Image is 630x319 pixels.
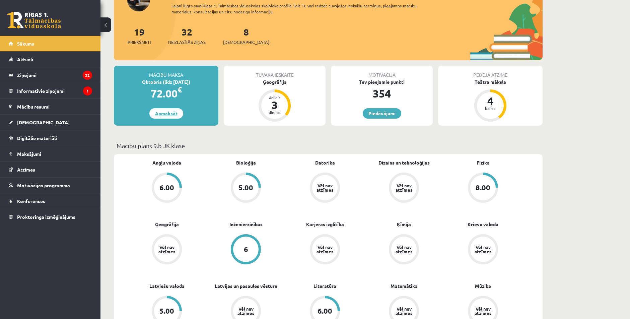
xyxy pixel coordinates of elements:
[285,173,364,204] a: Vēl nav atzīmes
[477,159,490,166] a: Fizika
[316,245,334,254] div: Vēl nav atzīmes
[9,52,92,67] a: Aktuāli
[178,85,182,94] span: €
[114,78,218,85] div: Oktobris (līdz [DATE])
[206,234,285,266] a: 6
[364,234,443,266] a: Vēl nav atzīmes
[83,71,92,80] i: 32
[313,282,336,290] a: Literatūra
[331,78,433,85] div: Tev pieejamie punkti
[17,104,50,110] span: Mācību resursi
[306,221,344,228] a: Karjeras izglītība
[83,86,92,95] i: 1
[155,221,179,228] a: Ģeogrāfija
[206,173,285,204] a: 5.00
[17,167,35,173] span: Atzīmes
[152,159,181,166] a: Angļu valoda
[159,307,174,315] div: 5.00
[9,36,92,51] a: Sākums
[17,67,92,83] legend: Ziņojumi
[9,209,92,225] a: Proktoringa izmēģinājums
[244,246,248,253] div: 6
[378,159,430,166] a: Dizains un tehnoloģijas
[9,178,92,193] a: Motivācijas programma
[9,99,92,114] a: Mācību resursi
[443,234,522,266] a: Vēl nav atzīmes
[474,307,492,315] div: Vēl nav atzīmes
[391,282,418,290] a: Matemātika
[157,245,176,254] div: Vēl nav atzīmes
[168,26,206,46] a: 32Neizlasītās ziņas
[476,184,490,191] div: 8.00
[438,78,543,85] div: Teātra māksla
[9,146,92,162] a: Maksājumi
[224,78,326,85] div: Ģeogrāfija
[17,198,45,204] span: Konferences
[9,162,92,177] a: Atzīmes
[9,83,92,99] a: Informatīvie ziņojumi1
[438,78,543,123] a: Teātra māksla 4 balles
[149,108,183,119] a: Apmaksāt
[17,146,92,162] legend: Maksājumi
[117,141,540,150] p: Mācību plāns 9.b JK klase
[397,221,411,228] a: Ķīmija
[7,12,61,28] a: Rīgas 1. Tālmācības vidusskola
[395,307,413,315] div: Vēl nav atzīmes
[17,41,34,47] span: Sākums
[168,39,206,46] span: Neizlasītās ziņas
[215,282,277,290] a: Latvijas un pasaules vēsture
[474,245,492,254] div: Vēl nav atzīmes
[159,184,174,191] div: 6.00
[17,135,57,141] span: Digitālie materiāli
[318,307,332,315] div: 6.00
[480,106,500,110] div: balles
[331,85,433,102] div: 354
[265,100,285,110] div: 3
[128,39,151,46] span: Priekšmeti
[128,26,151,46] a: 19Priekšmeti
[265,110,285,114] div: dienas
[9,115,92,130] a: [DEMOGRAPHIC_DATA]
[9,67,92,83] a: Ziņojumi32
[316,183,334,192] div: Vēl nav atzīmes
[480,95,500,106] div: 4
[149,282,185,290] a: Latviešu valoda
[17,56,33,62] span: Aktuāli
[17,214,75,220] span: Proktoringa izmēģinājums
[438,66,543,78] div: Pēdējā atzīme
[9,130,92,146] a: Digitālie materiāli
[223,39,269,46] span: [DEMOGRAPHIC_DATA]
[223,26,269,46] a: 8[DEMOGRAPHIC_DATA]
[114,85,218,102] div: 72.00
[236,159,256,166] a: Bioloģija
[315,159,335,166] a: Datorika
[17,83,92,99] legend: Informatīvie ziņojumi
[475,282,491,290] a: Mūzika
[127,173,206,204] a: 6.00
[238,184,253,191] div: 5.00
[114,66,218,78] div: Mācību maksa
[236,307,255,315] div: Vēl nav atzīmes
[127,234,206,266] a: Vēl nav atzīmes
[17,182,70,188] span: Motivācijas programma
[395,183,413,192] div: Vēl nav atzīmes
[443,173,522,204] a: 8.00
[224,78,326,123] a: Ģeogrāfija Atlicis 3 dienas
[285,234,364,266] a: Vēl nav atzīmes
[331,66,433,78] div: Motivācija
[363,108,401,119] a: Piedāvājumi
[229,221,263,228] a: Inženierzinības
[17,119,70,125] span: [DEMOGRAPHIC_DATA]
[364,173,443,204] a: Vēl nav atzīmes
[224,66,326,78] div: Tuvākā ieskaite
[468,221,498,228] a: Krievu valoda
[9,193,92,209] a: Konferences
[395,245,413,254] div: Vēl nav atzīmes
[265,95,285,100] div: Atlicis
[171,3,429,15] div: Laipni lūgts savā Rīgas 1. Tālmācības vidusskolas skolnieka profilā. Šeit Tu vari redzēt tuvojošo...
